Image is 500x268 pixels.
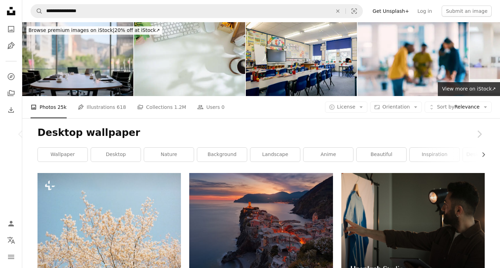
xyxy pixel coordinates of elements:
a: beautiful [357,148,406,162]
a: nature [144,148,194,162]
img: Empty Classroom [246,22,357,96]
img: Chairs, table and technology in empty boardroom of corporate office for meeting with window view.... [22,22,133,96]
button: Orientation [370,102,422,113]
a: inspiration [410,148,459,162]
button: License [325,102,368,113]
button: Clear [330,5,345,18]
img: Blur, meeting and employees for discussion in office, working and job for creative career. People... [358,22,469,96]
span: View more on iStock ↗ [442,86,496,92]
a: Users 0 [197,96,225,118]
a: Get Unsplash+ [368,6,413,17]
a: Explore [4,70,18,84]
span: 20% off at iStock ↗ [28,27,160,33]
button: Language [4,233,18,247]
button: Search Unsplash [31,5,43,18]
a: Log in [413,6,436,17]
span: Orientation [382,104,410,110]
button: Sort byRelevance [425,102,492,113]
span: 618 [117,103,126,111]
a: Illustrations 618 [78,96,126,118]
a: View more on iStock↗ [438,82,500,96]
a: Illustrations [4,39,18,53]
a: Collections [4,86,18,100]
span: Sort by [437,104,454,110]
button: Menu [4,250,18,264]
span: 1.2M [174,103,186,111]
a: background [197,148,247,162]
span: Browse premium images on iStock | [28,27,114,33]
a: wallpaper [38,148,87,162]
h1: Desktop wallpaper [37,127,485,139]
span: License [337,104,356,110]
form: Find visuals sitewide [31,4,363,18]
span: Relevance [437,104,480,111]
img: Top view white office desk with keyboard, coffee cup, headphone and stationery. [134,22,245,96]
span: 0 [222,103,225,111]
button: Visual search [346,5,362,18]
a: Browse premium images on iStock|20% off at iStock↗ [22,22,166,39]
a: landscape [250,148,300,162]
a: a tree with white flowers against a blue sky [37,217,181,224]
a: Log in / Sign up [4,217,18,231]
a: aerial view of village on mountain cliff during orange sunset [189,217,333,224]
a: Collections 1.2M [137,96,186,118]
a: Next [458,101,500,167]
a: desktop [91,148,141,162]
a: Photos [4,22,18,36]
button: Submit an image [442,6,492,17]
a: anime [303,148,353,162]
